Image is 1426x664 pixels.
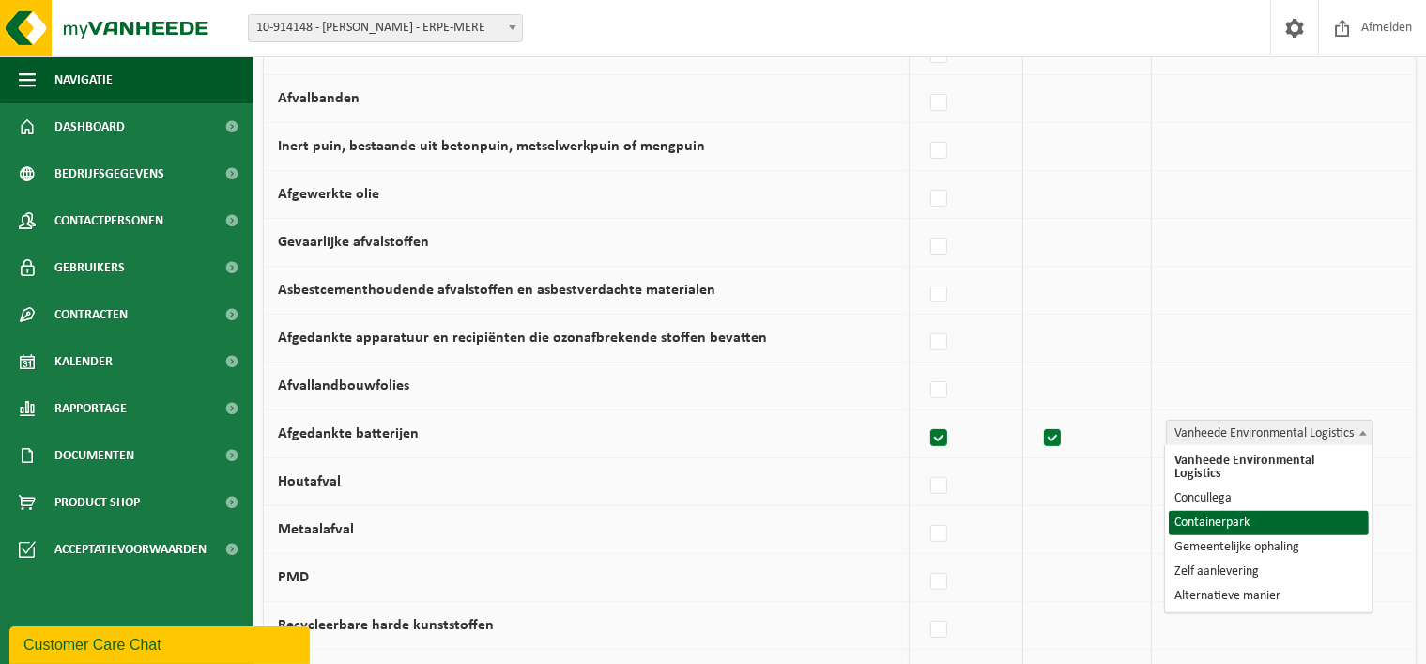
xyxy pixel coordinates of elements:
label: Recycleerbare harde kunststoffen [278,618,494,633]
span: 10-914148 - VEREECKEN BART - ERPE-MERE [249,15,522,41]
label: Afgewerkte olie [278,187,379,202]
span: Navigatie [54,56,113,103]
span: Dashboard [54,103,125,150]
span: 10-914148 - VEREECKEN BART - ERPE-MERE [248,14,523,42]
li: Alternatieve manier [1169,584,1369,609]
span: Kalender [54,338,113,385]
span: Rapportage [54,385,127,432]
li: Containerpark [1169,511,1369,535]
li: Concullega [1169,486,1369,511]
label: Gevaarlijke afvalstoffen [278,235,429,250]
span: Vanheede Environmental Logistics [1167,421,1372,447]
iframe: chat widget [9,623,314,664]
span: Contracten [54,291,128,338]
label: Inert puin, bestaande uit betonpuin, metselwerkpuin of mengpuin [278,139,705,154]
label: Houtafval [278,474,341,489]
span: Documenten [54,432,134,479]
label: Afgedankte apparatuur en recipiënten die ozonafbrekende stoffen bevatten [278,331,767,346]
label: Afvallandbouwfolies [278,378,409,394]
span: Contactpersonen [54,197,163,244]
li: Vanheede Environmental Logistics [1169,449,1369,486]
li: Gemeentelijke ophaling [1169,535,1369,560]
label: Afvalbanden [278,91,360,106]
span: Acceptatievoorwaarden [54,526,207,573]
label: Asbestcementhoudende afvalstoffen en asbestverdachte materialen [278,283,715,298]
span: Gebruikers [54,244,125,291]
span: Bedrijfsgegevens [54,150,164,197]
span: Product Shop [54,479,140,526]
span: Vanheede Environmental Logistics [1166,420,1373,448]
label: Metaalafval [278,522,354,537]
label: PMD [278,570,309,585]
label: Afgedankte batterijen [278,426,419,441]
li: Zelf aanlevering [1169,560,1369,584]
